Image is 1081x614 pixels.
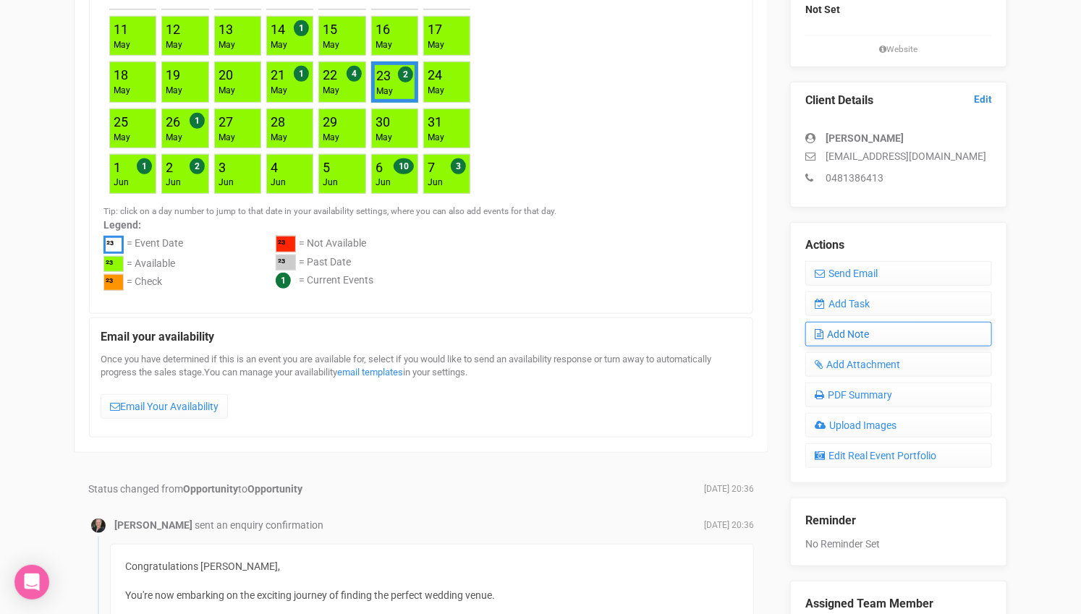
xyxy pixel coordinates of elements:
strong: [PERSON_NAME] [826,132,904,144]
img: open-uri20250213-2-1m688p0 [91,519,106,533]
a: Send Email [805,261,992,286]
legend: Email your availability [101,329,742,346]
span: sent an enquiry confirmation [195,519,323,531]
div: Jun [271,176,286,189]
span: 1 [190,113,205,129]
a: 24 [428,67,442,82]
div: Jun [114,176,129,189]
strong: Opportunity [247,483,302,495]
div: Once you have determined if this is an event you are available for, select if you would like to s... [101,353,742,426]
div: No Reminder Set [805,498,992,551]
a: Add Note [805,322,992,346]
div: ²³ [103,256,124,273]
a: 4 [271,160,278,175]
a: email templates [337,367,403,378]
a: 13 [219,22,233,37]
a: 20 [219,67,233,82]
a: Add Task [805,291,992,316]
a: 29 [323,114,337,129]
label: Legend: [103,218,739,232]
strong: Not Set [805,4,840,15]
div: ²³ [276,255,296,271]
span: 1 [276,273,291,289]
legend: Reminder [805,513,992,529]
div: May [323,39,339,51]
a: 15 [323,22,337,37]
div: Jun [219,176,234,189]
legend: Actions [805,237,992,254]
strong: Opportunity [183,483,238,495]
div: May [271,39,287,51]
div: May [428,39,444,51]
div: Jun [323,176,338,189]
div: ²³ [276,236,296,252]
div: May [323,85,339,97]
div: May [166,132,182,144]
div: May [166,39,182,51]
div: May [376,132,392,144]
div: = Check [127,274,162,293]
div: = Current Events [299,273,373,289]
small: Tip: click on a day number to jump to that date in your availability settings, where you can also... [103,206,556,216]
div: May [166,85,182,97]
span: [DATE] 20:36 [704,483,754,495]
a: Upload Images [805,413,992,438]
a: 18 [114,67,128,82]
span: 1 [137,158,152,174]
div: May [114,132,130,144]
a: 25 [114,114,128,129]
a: 31 [428,114,442,129]
span: [DATE] 20:36 [704,519,754,532]
span: 4 [347,66,362,82]
div: Jun [166,176,181,189]
legend: Client Details [805,93,992,109]
a: Email Your Availability [101,394,228,419]
div: May [428,132,444,144]
span: 1 [294,66,309,82]
span: 1 [294,20,309,36]
a: PDF Summary [805,383,992,407]
div: May [114,85,130,97]
a: 14 [271,22,285,37]
a: 6 [376,160,383,175]
div: ²³ [103,236,124,254]
a: 5 [323,160,330,175]
a: 27 [219,114,233,129]
div: May [376,39,392,51]
div: = Past Date [299,255,351,273]
div: = Available [127,256,175,275]
a: Edit Real Event Portfolio [805,443,992,468]
div: May [114,39,130,51]
p: 0481386413 [805,171,992,185]
div: Jun [428,176,443,189]
a: 7 [428,160,435,175]
a: 19 [166,67,180,82]
span: You can manage your availability in your settings. [204,367,467,378]
a: 28 [271,114,285,129]
legend: Assigned Team Member [805,596,992,613]
a: 22 [323,67,337,82]
div: May [271,132,287,144]
div: Open Intercom Messenger [14,565,49,600]
span: 2 [190,158,205,174]
div: Jun [376,176,391,189]
div: ²³ [103,274,124,291]
a: 23 [376,68,391,83]
div: May [271,85,287,97]
a: 21 [271,67,285,82]
div: May [323,132,339,144]
a: Edit [974,93,992,106]
span: 10 [394,158,414,174]
p: [EMAIL_ADDRESS][DOMAIN_NAME] [805,149,992,163]
a: 2 [166,160,173,175]
div: = Event Date [127,236,183,256]
a: 1 [114,160,121,175]
span: 3 [451,158,466,174]
small: Website [805,43,992,56]
div: = Not Available [299,236,366,255]
div: May [219,132,235,144]
a: 3 [219,160,226,175]
a: 12 [166,22,180,37]
strong: [PERSON_NAME] [114,519,192,531]
a: 11 [114,22,128,37]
